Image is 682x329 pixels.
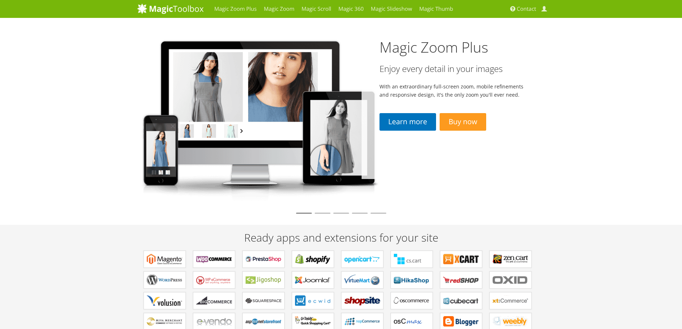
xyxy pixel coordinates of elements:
b: Extensions for nopCommerce [344,316,380,327]
h3: Enjoy every detail in your images [379,64,527,73]
b: Add-ons for osCMax [394,316,430,327]
b: Modules for OpenCart [344,254,380,265]
img: MagicToolbox.com - Image tools for your website [137,3,204,14]
b: Apps for Shopify [295,254,331,265]
a: Apps for Bigcommerce [193,292,235,309]
a: Plugins for Jigoshop [242,271,285,289]
a: Components for HikaShop [391,271,433,289]
a: Extensions for Squarespace [242,292,285,309]
a: Modules for OpenCart [341,251,383,268]
a: Add-ons for CS-Cart [391,251,433,268]
a: Plugins for WordPress [144,271,186,289]
p: With an extraordinary full-screen zoom, mobile refinements and responsive design, it's the only z... [379,82,527,99]
b: Extensions for Magento [147,254,183,265]
a: Add-ons for osCommerce [391,292,433,309]
b: Components for redSHOP [443,275,479,285]
b: Extensions for ECWID [295,295,331,306]
a: Extensions for xt:Commerce [489,292,532,309]
a: Apps for Shopify [292,251,334,268]
b: Extensions for ShopSite [344,295,380,306]
b: Extensions for OXID [493,275,528,285]
a: Extensions for ShopSite [341,292,383,309]
a: Extensions for Magento [144,251,186,268]
b: Extensions for Miva Merchant [147,316,183,327]
b: Extensions for Weebly [493,316,528,327]
b: Add-ons for osCommerce [394,295,430,306]
a: Buy now [440,113,486,131]
b: Add-ons for CS-Cart [394,254,430,265]
b: Extensions for Volusion [147,295,183,306]
b: Plugins for Zen Cart [493,254,528,265]
b: Modules for X-Cart [443,254,479,265]
a: Components for VirtueMart [341,271,383,289]
b: Extensions for e-vendo [196,316,232,327]
a: Modules for PrestaShop [242,251,285,268]
a: Extensions for Volusion [144,292,186,309]
a: Plugins for WP e-Commerce [193,271,235,289]
b: Extensions for Blogger [443,316,479,327]
b: Extensions for GoDaddy Shopping Cart [295,316,331,327]
b: Plugins for Jigoshop [246,275,281,285]
b: Components for HikaShop [394,275,430,285]
b: Extensions for AspDotNetStorefront [246,316,281,327]
a: Plugins for CubeCart [440,292,482,309]
b: Plugins for CubeCart [443,295,479,306]
b: Plugins for WooCommerce [196,254,232,265]
b: Components for Joomla [295,275,331,285]
b: Components for VirtueMart [344,275,380,285]
a: Plugins for Zen Cart [489,251,532,268]
a: Plugins for WooCommerce [193,251,235,268]
b: Plugins for WordPress [147,275,183,285]
a: Extensions for OXID [489,271,532,289]
h2: Ready apps and extensions for your site [137,232,545,243]
b: Modules for PrestaShop [246,254,281,265]
b: Apps for Bigcommerce [196,295,232,306]
a: Extensions for ECWID [292,292,334,309]
b: Plugins for WP e-Commerce [196,275,232,285]
img: magiczoomplus2-tablet.png [137,34,380,201]
a: Components for Joomla [292,271,334,289]
b: Extensions for Squarespace [246,295,281,306]
span: Contact [517,5,536,13]
a: Components for redSHOP [440,271,482,289]
a: Modules for X-Cart [440,251,482,268]
a: Magic Zoom Plus [379,37,488,57]
b: Extensions for xt:Commerce [493,295,528,306]
a: Learn more [379,113,436,131]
